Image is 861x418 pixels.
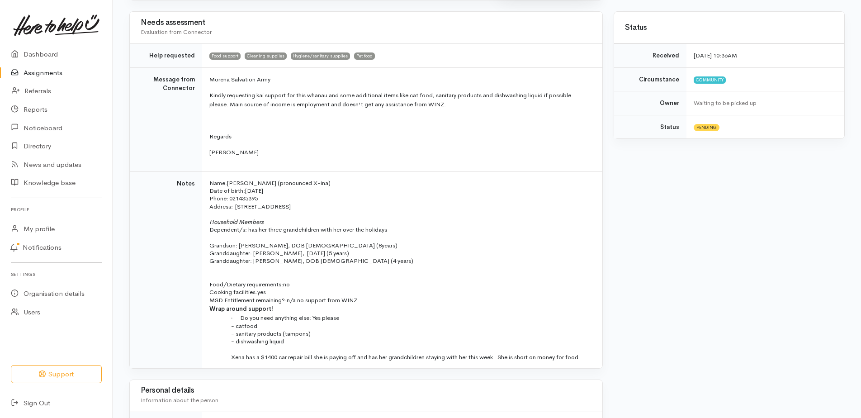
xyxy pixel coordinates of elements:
td: Circumstance [614,67,686,91]
span: Community [694,76,726,84]
p: Regards [209,132,591,141]
span: Pending [694,124,719,131]
span: [DATE] [245,187,263,195]
p: [PERSON_NAME] [209,148,591,157]
span: Granddaughter: [PERSON_NAME], DOB [DEMOGRAPHIC_DATA] (4 years) [209,257,413,265]
span: Food/Dietary requirements: [209,280,283,288]
h6: Settings [11,268,102,280]
span: no [283,280,290,288]
span: Information about the person [141,396,218,404]
h3: Status [625,24,833,32]
button: Support [11,365,102,384]
span: MSD Entitlement remaining?: [209,296,287,304]
span: Address: [209,203,233,210]
span: [PERSON_NAME] (pronounced X-ina) [227,179,331,187]
span: Granddaughter: [PERSON_NAME], [DATE] (5 years) [209,249,349,257]
time: [DATE] 10:36AM [694,52,737,59]
span: Do you need anything else: Yes please [240,314,339,322]
td: Status [614,115,686,138]
span: Dependent/s: has her three grandchildren with her over the holidays [209,226,387,233]
p: [STREET_ADDRESS] [209,203,591,210]
span: Grandson: [PERSON_NAME], DOB [DEMOGRAPHIC_DATA] (8years) [209,242,397,249]
span: Hygiene/sanitary supplies [291,52,350,60]
h3: Needs assessment [141,19,591,27]
span: Cleaning supplies [245,52,287,60]
span: n/a no support from WINZ [287,296,357,304]
span: Date of birth: [209,187,245,195]
span: Xena has a $1400 car repair bill she is paying off and has her grandchildren staying with her thi... [231,353,580,361]
span: - catfood [231,322,257,330]
span: Pet food [354,52,375,60]
span: Household Members [209,218,264,226]
div: Waiting to be picked up [694,99,833,108]
td: Owner [614,91,686,115]
td: Help requested [130,44,202,68]
span: Cooking facilities: [209,288,257,296]
span: Wrap around support! [209,305,273,313]
h6: Profile [11,204,102,216]
td: Notes [130,171,202,368]
span: Phone: [209,195,228,202]
td: Received [614,44,686,68]
p: Kindly requesting kai support for this whanau and some additional items like cat food, sanitary p... [209,91,591,109]
p: Morena Salvation Army [209,75,591,84]
span: · [231,314,240,321]
span: 021435395 [229,195,258,202]
span: - sanitary products (tampons) [231,330,311,337]
span: - dishwashing liquid [231,337,284,345]
span: Evaluation from Connector [141,28,212,36]
td: Message from Connector [130,67,202,171]
span: Name: [209,179,227,187]
span: yes [257,288,266,296]
span: Food support [209,52,241,60]
h3: Personal details [141,386,591,395]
